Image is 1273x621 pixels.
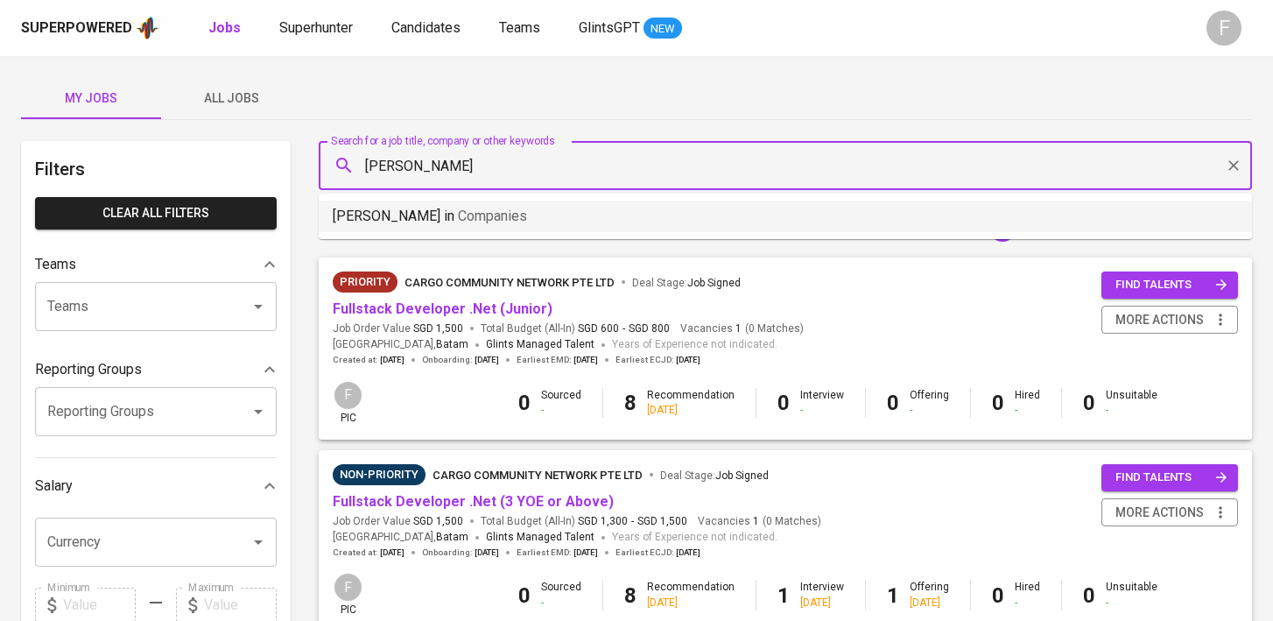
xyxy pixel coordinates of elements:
span: Onboarding : [422,547,499,559]
div: Superpowered [21,18,132,39]
p: [PERSON_NAME] in [333,206,527,227]
span: Companies [458,208,527,224]
div: F [333,380,363,411]
span: SGD 1,500 [637,514,687,529]
span: Clear All filters [49,202,263,224]
b: 0 [887,391,899,415]
span: Vacancies ( 0 Matches ) [698,514,821,529]
span: Total Budget (All-In) [481,514,687,529]
span: find talents [1115,275,1227,295]
span: cargo community network pte ltd [404,276,615,289]
b: 8 [624,391,636,415]
span: Years of Experience not indicated. [612,529,777,547]
a: Fullstack Developer .Net (3 YOE or Above) [333,493,614,510]
div: - [541,596,581,610]
span: more actions [1115,309,1204,331]
div: Teams [35,247,277,282]
span: [DATE] [475,354,499,366]
div: pic [333,572,363,617]
a: Fullstack Developer .Net (Junior) [333,300,552,317]
span: Earliest ECJD : [615,354,700,366]
span: [GEOGRAPHIC_DATA] , [333,336,468,354]
div: - [1015,596,1040,610]
div: F [1206,11,1241,46]
button: find talents [1101,464,1238,491]
span: [DATE] [380,547,404,559]
div: Interview [800,580,844,610]
button: Open [246,294,271,319]
span: [DATE] [573,354,598,366]
span: SGD 1,300 [578,514,628,529]
div: Hired [1015,580,1040,610]
span: Candidates [391,19,461,36]
button: Open [246,530,271,554]
span: Glints Managed Talent [486,338,594,350]
b: 8 [624,583,636,608]
span: Batam [436,336,468,354]
span: SGD 600 [578,321,619,336]
span: [DATE] [573,547,598,559]
h6: Filters [35,155,277,183]
span: NEW [644,20,682,38]
div: - [1106,596,1157,610]
img: app logo [136,15,159,41]
span: [DATE] [676,354,700,366]
div: [DATE] [800,596,844,610]
div: Recommendation [647,580,735,610]
button: Clear All filters [35,197,277,229]
span: Created at : [333,354,404,366]
span: [DATE] [475,547,499,559]
span: Earliest ECJD : [615,547,700,559]
b: 0 [992,391,1004,415]
span: 1 [733,321,742,336]
span: Priority [333,273,397,291]
div: Sourced [541,388,581,418]
b: 0 [1083,583,1095,608]
button: find talents [1101,272,1238,299]
div: [DATE] [647,403,735,418]
button: Clear [1221,153,1246,178]
div: [DATE] [910,596,949,610]
span: Non-Priority [333,466,426,483]
a: Superhunter [279,18,356,39]
span: [GEOGRAPHIC_DATA] , [333,529,468,547]
b: 0 [518,391,531,415]
span: [DATE] [676,547,700,559]
span: Vacancies ( 0 Matches ) [680,321,804,336]
span: Onboarding : [422,354,499,366]
div: New Job received from Demand Team [333,272,397,293]
a: Jobs [208,18,244,39]
button: more actions [1101,306,1238,335]
div: Reporting Groups [35,352,277,387]
span: Job Signed [687,277,741,289]
span: Job Order Value [333,321,463,336]
span: Job Signed [715,469,769,482]
span: Years of Experience not indicated. [612,336,777,354]
span: Earliest EMD : [517,547,598,559]
div: Salary [35,469,277,504]
span: Total Budget (All-In) [481,321,670,336]
span: Batam [436,529,468,547]
b: 0 [777,391,790,415]
div: - [1106,403,1157,418]
b: Jobs [208,19,241,36]
a: GlintsGPT NEW [579,18,682,39]
span: - [622,321,625,336]
span: Superhunter [279,19,353,36]
b: 0 [1083,391,1095,415]
button: more actions [1101,498,1238,527]
p: Salary [35,476,73,497]
a: Teams [499,18,544,39]
b: 1 [777,583,790,608]
p: Reporting Groups [35,359,142,380]
div: pic [333,380,363,426]
div: [DATE] [647,596,735,610]
span: Glints Managed Talent [486,531,594,543]
div: Interview [800,388,844,418]
div: Offering [910,388,949,418]
div: Hired [1015,388,1040,418]
div: Sourced [541,580,581,610]
a: Superpoweredapp logo [21,15,159,41]
div: - [910,403,949,418]
span: find talents [1115,468,1227,488]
